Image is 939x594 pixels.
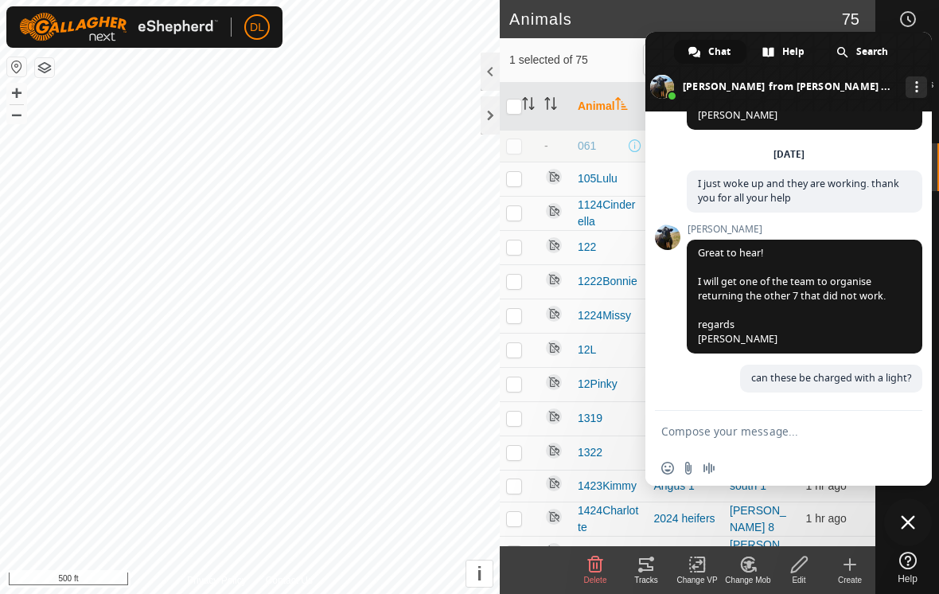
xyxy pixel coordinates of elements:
[806,479,847,492] span: 6 Oct 2025 at 3:56 pm
[7,104,26,123] button: –
[661,424,881,439] textarea: Compose your message...
[898,574,918,584] span: Help
[544,100,557,112] p-sorticon: Activate to sort
[698,177,899,205] span: I just woke up and they are working. thank you for all your help
[698,246,886,346] span: Great to hear! I will get one of the team to organise returning the other 7 that did not work. re...
[578,545,602,561] span: 1519
[544,139,548,152] span: -
[544,338,563,358] img: returning off
[544,236,563,255] img: returning off
[703,462,715,475] span: Audio message
[7,84,26,103] button: +
[730,538,786,568] a: [PERSON_NAME] 8
[782,40,805,64] span: Help
[578,376,618,393] span: 12Pinky
[615,100,628,112] p-sorticon: Activate to sort
[544,541,563,561] img: returning off
[674,40,746,64] div: Chat
[842,7,859,31] span: 75
[544,270,563,289] img: returning off
[578,307,631,324] span: 1224Missy
[544,304,563,323] img: returning off
[687,224,922,235] span: [PERSON_NAME]
[578,273,637,290] span: 1222Bonnie
[773,150,805,159] div: [DATE]
[522,100,535,112] p-sorticon: Activate to sort
[578,410,602,427] span: 1319
[672,574,723,586] div: Change VP
[708,40,731,64] span: Chat
[578,478,637,494] span: 1423Kimmy
[578,342,596,358] span: 12L
[654,510,718,527] div: 2024 heifers
[578,502,641,536] span: 1424Charlotte
[544,507,563,526] img: returning off
[730,479,766,492] a: south 1
[477,563,482,584] span: i
[661,462,674,475] span: Insert an emoji
[773,574,824,586] div: Edit
[266,573,313,588] a: Contact Us
[578,444,602,461] span: 1322
[578,138,596,154] span: 061
[544,441,563,460] img: returning off
[822,40,904,64] div: Search
[856,40,888,64] span: Search
[7,57,26,76] button: Reset Map
[509,52,643,68] span: 1 selected of 75
[682,462,695,475] span: Send a file
[806,512,847,525] span: 6 Oct 2025 at 3:46 pm
[584,576,607,584] span: Delete
[19,13,218,41] img: Gallagher Logo
[751,371,911,385] span: can these be charged with a light?
[723,574,773,586] div: Change Mob
[250,19,264,36] span: DL
[544,407,563,426] img: returning off
[654,478,718,494] div: Angus 1
[35,58,54,77] button: Map Layers
[578,170,618,187] span: 105Lulu
[876,545,939,590] a: Help
[906,76,927,98] div: More channels
[578,197,641,230] span: 1124Cinderella
[571,83,648,131] th: Animal
[544,474,563,493] img: returning off
[654,545,718,561] div: Angus 1
[730,504,786,533] a: [PERSON_NAME] 8
[544,167,563,186] img: returning off
[824,574,875,586] div: Create
[748,40,820,64] div: Help
[884,498,932,546] div: Close chat
[187,573,247,588] a: Privacy Policy
[509,10,842,29] h2: Animals
[578,239,596,256] span: 122
[466,561,493,587] button: i
[544,201,563,221] img: returning off
[643,43,836,76] input: Search (S)
[621,574,672,586] div: Tracks
[544,373,563,392] img: returning off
